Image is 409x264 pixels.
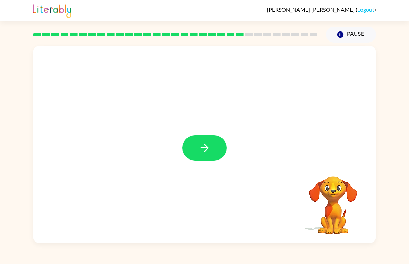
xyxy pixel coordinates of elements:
img: Literably [33,3,71,18]
a: Logout [357,6,374,13]
video: Your browser must support playing .mp4 files to use Literably. Please try using another browser. [298,166,368,235]
span: [PERSON_NAME] [PERSON_NAME] [267,6,356,13]
div: ( ) [267,6,376,13]
button: Pause [326,27,376,43]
